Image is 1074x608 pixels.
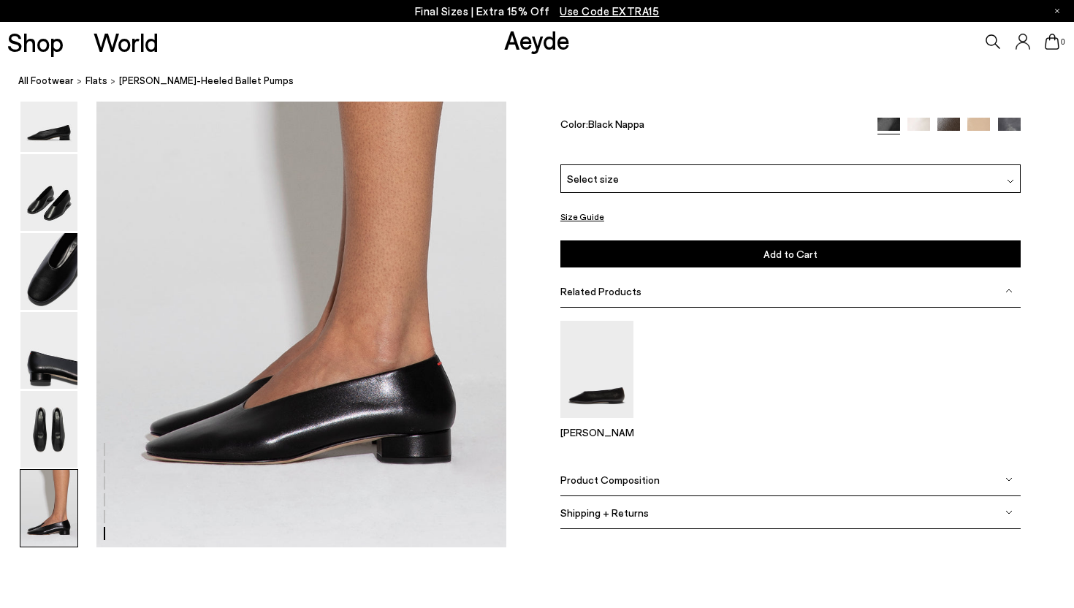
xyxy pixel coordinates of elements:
p: Final Sizes | Extra 15% Off [415,2,660,20]
img: svg%3E [1005,476,1013,483]
button: Size Guide [560,208,604,226]
span: Black Nappa [588,118,644,130]
img: Delia Low-Heeled Ballet Pumps - Image 5 [20,391,77,468]
div: Color: [560,118,863,134]
a: Flats [85,73,107,88]
span: Related Products [560,285,641,297]
span: Navigate to /collections/ss25-final-sizes [560,4,659,18]
button: Add to Cart [560,240,1021,267]
img: svg%3E [1005,287,1013,294]
img: svg%3E [1005,509,1013,516]
img: Delia Low-Heeled Ballet Pumps - Image 1 [20,75,77,152]
span: Add to Cart [763,248,818,260]
a: Kirsten Ballet Flats [PERSON_NAME] [560,408,633,438]
span: Shipping + Returns [560,506,649,518]
a: All Footwear [18,73,74,88]
a: Shop [7,29,64,55]
span: [PERSON_NAME]-Heeled Ballet Pumps [119,73,294,88]
span: Flats [85,75,107,86]
a: Aeyde [504,24,570,55]
nav: breadcrumb [18,61,1074,102]
span: Select size [567,170,619,186]
img: svg%3E [1007,178,1014,185]
span: Product Composition [560,473,660,485]
p: [PERSON_NAME] [560,426,633,438]
a: 0 [1045,34,1059,50]
img: Delia Low-Heeled Ballet Pumps - Image 3 [20,233,77,310]
img: Delia Low-Heeled Ballet Pumps - Image 6 [20,470,77,547]
span: 0 [1059,38,1067,46]
img: Delia Low-Heeled Ballet Pumps - Image 4 [20,312,77,389]
a: World [94,29,159,55]
img: Kirsten Ballet Flats [560,321,633,418]
img: Delia Low-Heeled Ballet Pumps - Image 2 [20,154,77,231]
